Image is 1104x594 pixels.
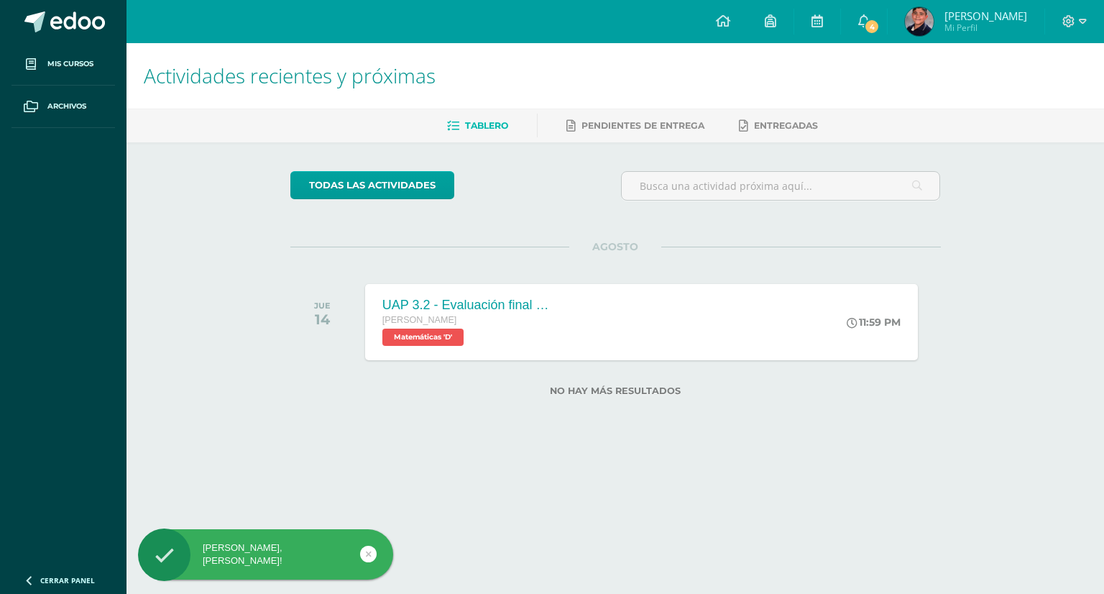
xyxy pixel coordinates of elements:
img: b4907ec3a8632bbe6b958c5ef8b8aa30.png [905,7,934,36]
span: Tablero [465,120,508,131]
span: Pendientes de entrega [581,120,704,131]
div: 14 [314,311,331,328]
span: Mi Perfil [944,22,1027,34]
span: Actividades recientes y próximas [144,62,436,89]
span: Entregadas [754,120,818,131]
span: AGOSTO [569,240,661,253]
span: [PERSON_NAME] [944,9,1027,23]
span: [PERSON_NAME] [382,315,457,325]
label: No hay más resultados [290,385,941,396]
span: Cerrar panel [40,575,95,585]
span: Mis cursos [47,58,93,70]
div: JUE [314,301,331,311]
a: Entregadas [739,114,818,137]
div: [PERSON_NAME], [PERSON_NAME]! [138,542,393,567]
span: 4 [864,19,880,35]
input: Busca una actividad próxima aquí... [622,172,940,200]
a: todas las Actividades [290,171,454,199]
span: Archivos [47,101,86,112]
span: Matemáticas 'D' [382,329,464,346]
a: Tablero [447,114,508,137]
div: UAP 3.2 - Evaluación final de unidad sobre algebra de matrices y matriz inversa [382,298,555,313]
a: Archivos [11,86,115,128]
a: Mis cursos [11,43,115,86]
a: Pendientes de entrega [566,114,704,137]
div: 11:59 PM [847,316,901,329]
